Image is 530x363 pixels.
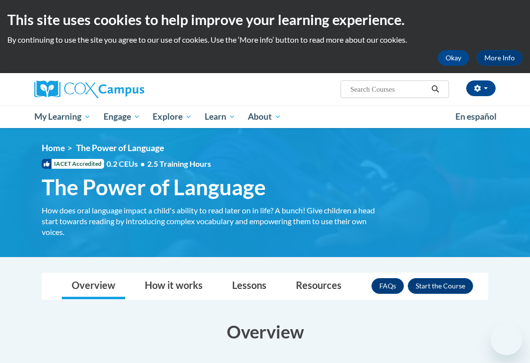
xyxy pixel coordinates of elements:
[34,80,144,98] img: Cox Campus
[455,111,497,122] span: En español
[42,319,488,344] h3: Overview
[222,273,276,299] a: Lessons
[428,83,443,95] button: Search
[205,111,236,123] span: Learn
[76,143,164,153] span: The Power of Language
[106,158,211,169] span: 0.2 CEUs
[371,278,404,294] a: FAQs
[146,105,198,128] a: Explore
[449,106,503,127] a: En español
[466,80,496,96] button: Account Settings
[62,273,125,299] a: Overview
[42,174,266,200] span: The Power of Language
[135,273,212,299] a: How it works
[491,324,522,355] iframe: Button to launch messaging window
[477,50,523,66] a: More Info
[97,105,147,128] a: Engage
[198,105,242,128] a: Learn
[7,10,523,29] h2: This site uses cookies to help improve your learning experience.
[140,159,145,168] span: •
[408,278,473,294] button: Enroll
[28,105,97,128] a: My Learning
[42,205,380,237] div: How does oral language impact a child's ability to read later on in life? A bunch! Give children ...
[349,83,428,95] input: Search Courses
[34,111,91,123] span: My Learning
[438,50,469,66] button: Okay
[147,159,211,168] span: 2.5 Training Hours
[34,80,178,98] a: Cox Campus
[42,159,104,169] span: IACET Accredited
[7,34,523,45] p: By continuing to use the site you agree to our use of cookies. Use the ‘More info’ button to read...
[153,111,192,123] span: Explore
[242,105,288,128] a: About
[286,273,351,299] a: Resources
[104,111,140,123] span: Engage
[42,143,65,153] a: Home
[27,105,503,128] div: Main menu
[248,111,281,123] span: About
